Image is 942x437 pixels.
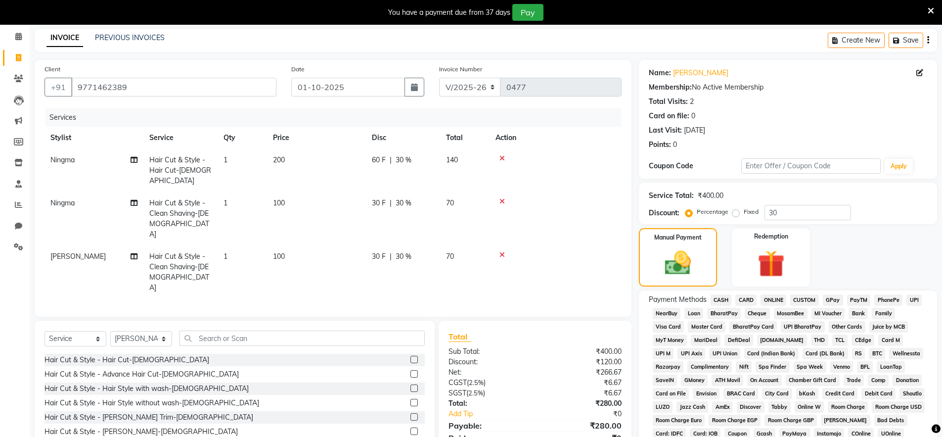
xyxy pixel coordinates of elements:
[741,158,881,174] input: Enter Offer / Coupon Code
[852,335,874,346] span: CEdge
[681,375,708,386] span: GMoney
[535,398,629,409] div: ₹280.00
[441,388,535,398] div: ( )
[441,420,535,432] div: Payable:
[653,388,689,399] span: Card on File
[649,161,742,171] div: Coupon Code
[796,388,818,399] span: bKash
[803,348,848,359] span: Card (DL Bank)
[872,308,895,319] span: Family
[754,232,788,241] label: Redemption
[396,155,411,165] span: 30 %
[45,78,72,97] button: +91
[441,398,535,409] div: Total:
[50,155,75,164] span: Ningma
[768,401,791,413] span: Tabby
[868,375,889,386] span: Comp
[143,127,218,149] th: Service
[649,140,671,150] div: Points:
[224,198,227,207] span: 1
[535,357,629,367] div: ₹120.00
[390,251,392,262] span: |
[388,7,510,18] div: You have a payment due from 37 days
[46,29,83,47] a: INVOICE
[757,335,807,346] span: [DOMAIN_NAME]
[649,97,688,107] div: Total Visits:
[874,294,902,306] span: PhonePe
[439,65,482,74] label: Invoice Number
[446,198,454,207] span: 70
[723,388,758,399] span: BRAC Card
[857,361,873,373] span: BFL
[844,375,864,386] span: Trade
[535,346,629,357] div: ₹400.00
[869,348,885,359] span: BTC
[869,321,908,333] span: Juice by MCB
[691,335,720,346] span: MariDeal
[653,348,674,359] span: UPI M
[688,321,725,333] span: Master Card
[449,388,466,397] span: SGST
[535,378,629,388] div: ₹6.67
[273,198,285,207] span: 100
[396,198,411,208] span: 30 %
[512,4,543,21] button: Pay
[95,33,165,42] a: PREVIOUS INVOICES
[736,361,752,373] span: Nift
[830,361,853,373] span: Venmo
[653,308,681,319] span: NearBuy
[441,409,550,419] a: Add Tip
[654,233,702,242] label: Manual Payment
[267,127,366,149] th: Price
[677,348,705,359] span: UPI Axis
[149,252,209,292] span: Hair Cut & Style - Clean Shaving-[DEMOGRAPHIC_DATA]
[684,125,705,136] div: [DATE]
[774,308,807,319] span: MosamBee
[872,401,925,413] span: Room Charge USD
[390,155,392,165] span: |
[649,82,927,93] div: No Active Membership
[649,294,707,305] span: Payment Methods
[712,375,743,386] span: ATH Movil
[179,331,425,346] input: Search or Scan
[687,361,732,373] span: Complimentary
[861,388,896,399] span: Debit Card
[657,248,699,278] img: _cash.svg
[535,388,629,398] div: ₹6.67
[535,367,629,378] div: ₹266.67
[828,33,885,48] button: Create New
[821,415,870,426] span: [PERSON_NAME]
[218,127,267,149] th: Qty
[653,375,677,386] span: SaveIN
[372,198,386,208] span: 30 F
[893,375,922,386] span: Donation
[673,68,728,78] a: [PERSON_NAME]
[273,252,285,261] span: 100
[649,82,692,93] div: Membership:
[756,361,790,373] span: Spa Finder
[372,251,386,262] span: 30 F
[729,321,777,333] span: BharatPay Card
[535,420,629,432] div: ₹280.00
[745,308,770,319] span: Cheque
[441,346,535,357] div: Sub Total:
[273,155,285,164] span: 200
[878,335,903,346] span: Card M
[781,321,825,333] span: UPI BharatPay
[823,294,843,306] span: GPay
[811,335,828,346] span: THD
[885,159,913,174] button: Apply
[676,401,708,413] span: Jazz Cash
[649,125,682,136] div: Last Visit:
[45,65,60,74] label: Client
[709,348,740,359] span: UPI Union
[874,415,907,426] span: Bad Debts
[441,378,535,388] div: ( )
[224,252,227,261] span: 1
[468,389,483,397] span: 2.5%
[690,97,694,107] div: 2
[291,65,305,74] label: Date
[822,388,858,399] span: Credit Card
[790,294,819,306] span: CUSTOM
[698,191,723,201] div: ₹400.00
